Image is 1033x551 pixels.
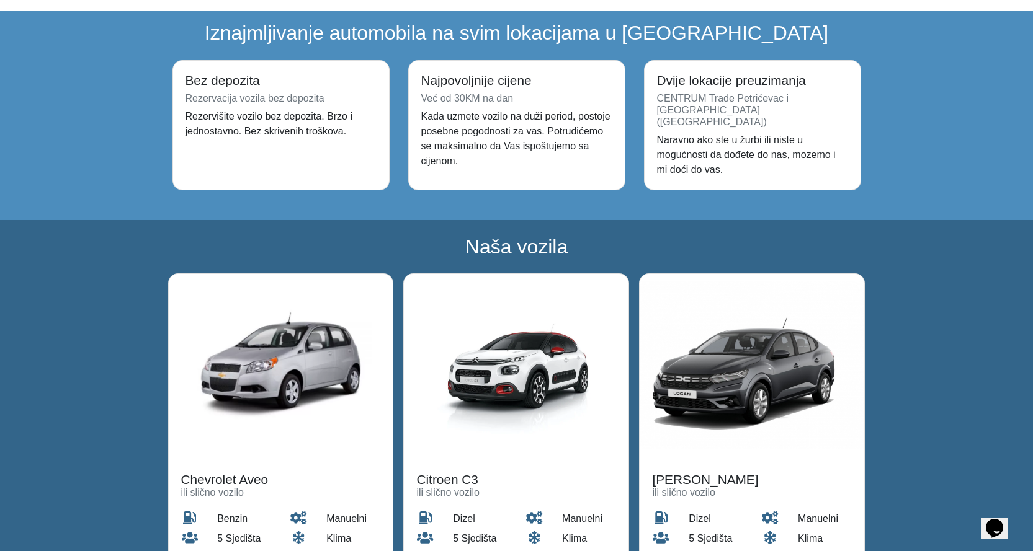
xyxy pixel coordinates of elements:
[657,73,848,89] h4: Dvije lokacije preuzimanja
[679,529,752,549] div: 5 Sjedišta
[208,509,280,529] div: benzin
[652,487,852,498] h6: ili slično vozilo
[186,73,377,89] h4: Bez depozita
[553,509,625,529] div: manuelni
[172,230,861,258] h2: Naša vozila
[789,529,861,549] div: Klima
[181,472,381,488] h4: Chevrolet Aveo
[981,501,1021,539] iframe: chat widget
[421,92,612,104] h6: Već od 30KM na dan
[169,274,393,460] img: Chevrolet Aveo
[444,509,516,529] div: dizel
[416,487,616,498] h6: ili slično vozilo
[679,509,752,529] div: dizel
[553,529,625,549] div: Klima
[317,529,390,549] div: Klima
[186,109,377,139] p: Rezervišite vozilo bez depozita. Brzo i jednostavno. Bez skrivenih troškova.
[186,92,377,104] h6: Rezervacija vozila bez depozita
[181,487,381,498] h6: ili slično vozilo
[657,92,848,128] h6: CENTRUM Trade Petrićevac i [GEOGRAPHIC_DATA] ([GEOGRAPHIC_DATA])
[444,529,516,549] div: 5 Sjedišta
[208,529,280,549] div: 5 Sjedišta
[652,472,852,488] h4: [PERSON_NAME]
[421,73,612,89] h4: Najpovoljnije cijene
[657,133,848,177] p: Naravno ako ste u žurbi ili niste u mogućnosti da dođete do nas, mozemo i mi doći do vas.
[789,509,861,529] div: manuelni
[404,274,628,460] img: Citroen C3
[317,509,390,529] div: manuelni
[416,472,616,488] h4: Citroen C3
[172,21,861,45] h2: Iznajmljivanje automobila na svim lokacijama u [GEOGRAPHIC_DATA]
[421,109,612,169] p: Kada uzmete vozilo na duži period, postoje posebne pogodnosti za vas. Potrudićemo se maksimalno d...
[640,274,864,460] img: Dacia Logan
